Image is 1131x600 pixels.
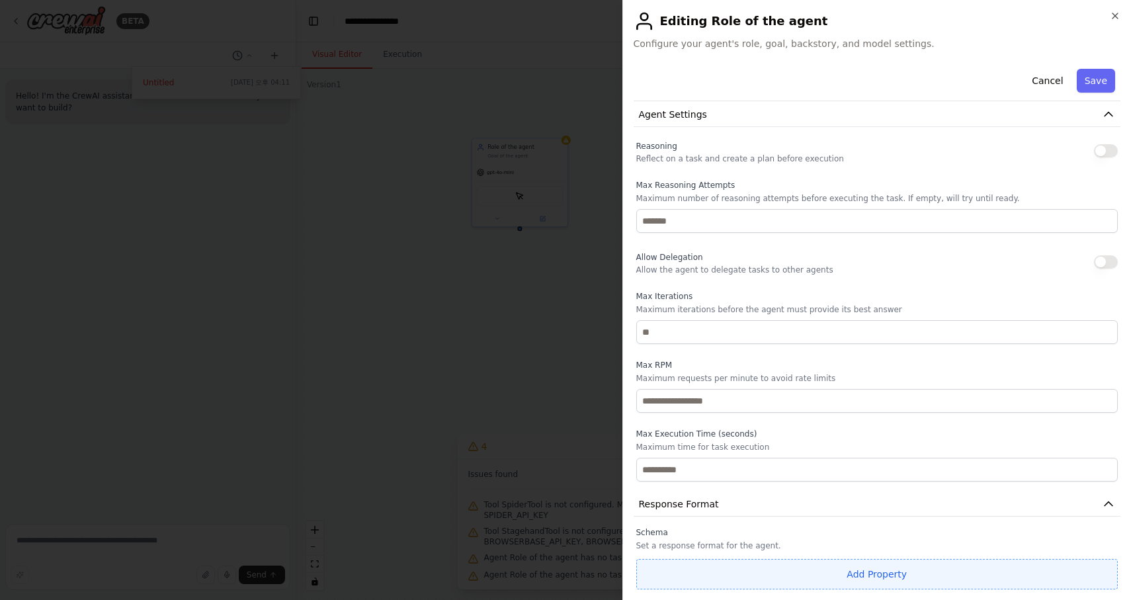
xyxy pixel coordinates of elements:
[639,497,719,511] span: Response Format
[636,193,1118,204] p: Maximum number of reasoning attempts before executing the task. If empty, will try until ready.
[636,373,1118,384] p: Maximum requests per minute to avoid rate limits
[636,527,1118,538] label: Schema
[636,265,833,275] p: Allow the agent to delegate tasks to other agents
[636,153,844,164] p: Reflect on a task and create a plan before execution
[636,142,677,151] span: Reasoning
[636,429,1118,439] label: Max Execution Time (seconds)
[636,360,1118,370] label: Max RPM
[636,253,703,262] span: Allow Delegation
[636,304,1118,315] p: Maximum iterations before the agent must provide its best answer
[636,291,1118,302] label: Max Iterations
[1077,69,1115,93] button: Save
[636,180,1118,191] label: Max Reasoning Attempts
[634,37,1121,50] span: Configure your agent's role, goal, backstory, and model settings.
[636,442,1118,452] p: Maximum time for task execution
[634,11,1121,32] h2: Editing Role of the agent
[1024,69,1071,93] button: Cancel
[636,559,1118,589] button: Add Property
[639,108,707,121] span: Agent Settings
[634,492,1121,517] button: Response Format
[634,103,1121,127] button: Agent Settings
[636,540,1118,551] p: Set a response format for the agent.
